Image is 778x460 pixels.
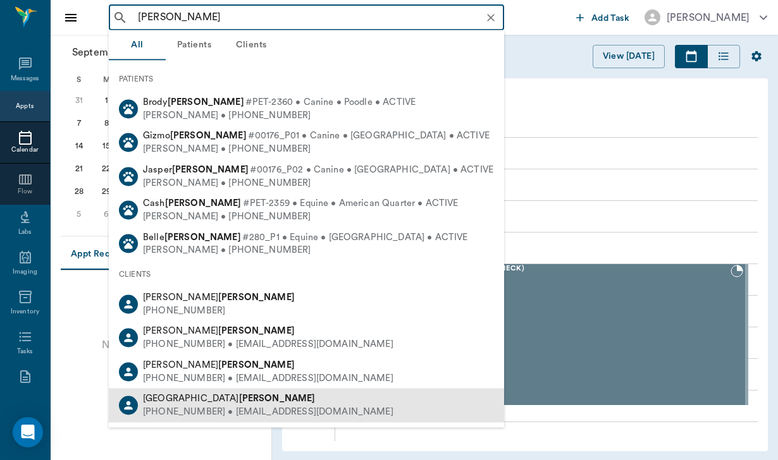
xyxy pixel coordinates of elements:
div: Monday, September 29, 2025 [97,183,115,200]
button: September2025 [66,40,173,65]
span: Cash [143,198,242,208]
button: Add Task [571,6,634,29]
div: Appointment request tabs [61,239,261,270]
div: Sunday, October 5, 2025 [70,205,88,223]
div: BOOKED, 4:00 PM - 4:45 PM [335,263,748,406]
span: [PERSON_NAME] [143,326,295,336]
span: #00176_P01 • Canine • [GEOGRAPHIC_DATA] • ACTIVE [248,130,490,143]
div: Tasks [17,347,33,356]
button: [PERSON_NAME] [634,6,777,29]
button: Appt Requests [61,239,142,270]
button: Close drawer [58,5,83,30]
div: Messages [11,74,40,83]
button: Patients [166,30,223,61]
b: [PERSON_NAME] [172,164,249,174]
a: [PERSON_NAME] [362,93,743,106]
button: Clients [223,30,280,61]
span: [PERSON_NAME] [143,293,295,302]
div: [PERSON_NAME] • [PHONE_NUMBER] [143,210,458,223]
div: [PERSON_NAME] • [PHONE_NUMBER] [143,143,490,156]
div: Sunday, August 31, 2025 [70,92,88,109]
div: [PERSON_NAME] • [PHONE_NUMBER] [143,109,416,122]
div: Monday, September 22, 2025 [97,160,115,178]
div: CLIENTS [109,261,504,287]
div: PATIENTS [109,66,504,92]
b: [PERSON_NAME] [239,394,316,403]
span: September [70,44,126,61]
div: Sunday, September 7, 2025 [70,114,88,132]
b: [PERSON_NAME] [164,232,241,241]
span: [GEOGRAPHIC_DATA] [143,394,316,403]
b: [PERSON_NAME] [165,198,242,208]
span: [PERSON_NAME] - last appt of the day (RECHECK) [343,265,731,273]
div: Monday, September 8, 2025 [97,114,115,132]
div: Monday, September 1, 2025 [97,92,115,109]
div: Labs [18,227,32,237]
b: [PERSON_NAME] [218,293,295,302]
span: 4:00 PM - 4:45 PM [343,273,731,286]
span: [PERSON_NAME] [143,360,295,369]
div: Veterinarian [362,103,743,114]
span: #280_P1 • Equine • [GEOGRAPHIC_DATA] • ACTIVE [242,231,468,244]
div: Sunday, September 21, 2025 [70,160,88,178]
b: [PERSON_NAME] [170,131,247,140]
span: Brody [143,97,244,107]
div: [PERSON_NAME] • [PHONE_NUMBER] [143,176,493,190]
div: S [65,70,93,89]
div: Monday, October 6, 2025 [97,205,115,223]
div: M [93,70,121,89]
span: #PET-2359 • Equine • American Quarter • ACTIVE [243,197,459,210]
div: Monday, September 15, 2025 [97,137,115,155]
div: [PERSON_NAME] [667,10,750,25]
span: Belle [143,232,241,241]
div: [PHONE_NUMBER] [143,304,295,317]
div: Sunday, September 14, 2025 [70,137,88,155]
div: Appts [16,102,34,111]
div: [PERSON_NAME] • [PHONE_NUMBER] [143,244,467,257]
div: [PHONE_NUMBER] • [EMAIL_ADDRESS][DOMAIN_NAME] [143,338,393,351]
button: Clear [482,9,500,27]
div: [PHONE_NUMBER] • [EMAIL_ADDRESS][DOMAIN_NAME] [143,405,393,418]
span: Gizmo [143,131,247,140]
div: Imaging [13,267,37,277]
div: [PHONE_NUMBER] • [EMAIL_ADDRESS][DOMAIN_NAME] [143,372,393,385]
b: [PERSON_NAME] [218,326,295,336]
b: [PERSON_NAME] [218,360,295,369]
span: #PET-2360 • Canine • Poodle • ACTIVE [245,96,416,109]
span: Jasper [143,164,249,174]
input: Search [133,9,500,27]
button: View [DATE] [593,45,665,68]
div: Open Intercom Messenger [13,417,43,447]
p: No appointment requests [102,337,219,353]
span: #00176_P02 • Canine • [GEOGRAPHIC_DATA] • ACTIVE [250,163,493,176]
div: Inventory [11,307,39,317]
b: [PERSON_NAME] [168,97,244,107]
button: All [109,30,166,61]
div: Sunday, September 28, 2025 [70,183,88,200]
